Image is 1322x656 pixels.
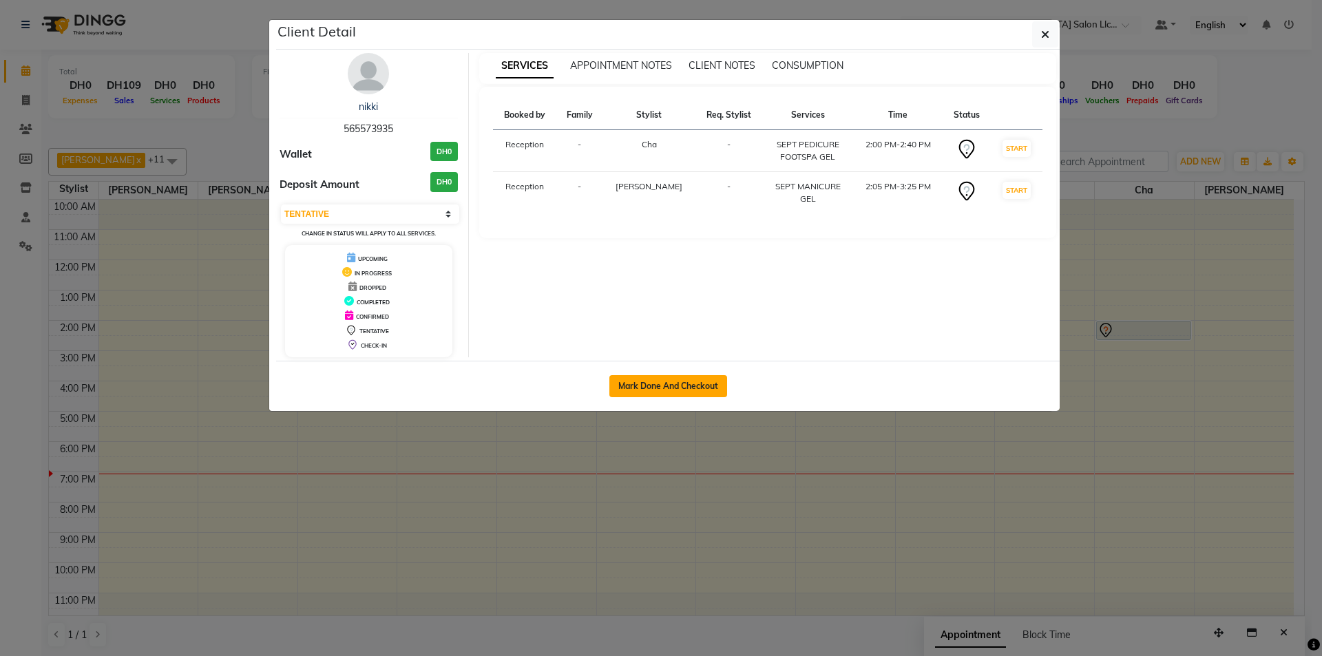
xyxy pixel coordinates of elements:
div: SEPT MANICURE GEL [770,180,845,205]
div: SEPT PEDICURE FOOTSPA GEL [770,138,845,163]
span: UPCOMING [358,255,388,262]
span: APPOINTMENT NOTES [570,59,672,72]
span: Wallet [280,147,312,162]
img: avatar [348,53,389,94]
th: Req. Stylist [695,100,762,130]
th: Status [943,100,990,130]
td: Reception [493,172,556,214]
th: Services [762,100,853,130]
button: START [1003,182,1031,199]
td: Reception [493,130,556,172]
span: CONSUMPTION [772,59,843,72]
button: Mark Done And Checkout [609,375,727,397]
th: Time [853,100,943,130]
td: - [695,172,762,214]
span: Deposit Amount [280,177,359,193]
span: COMPLETED [357,299,390,306]
td: 2:05 PM-3:25 PM [853,172,943,214]
th: Booked by [493,100,556,130]
th: Stylist [603,100,695,130]
h3: DH0 [430,142,458,162]
h5: Client Detail [277,21,356,42]
a: nikki [359,100,378,113]
span: DROPPED [359,284,386,291]
span: CHECK-IN [361,342,387,349]
td: - [556,172,603,214]
span: Cha [642,139,657,149]
td: - [556,130,603,172]
span: IN PROGRESS [355,270,392,277]
span: 565573935 [344,123,393,135]
td: 2:00 PM-2:40 PM [853,130,943,172]
span: TENTATIVE [359,328,389,335]
th: Family [556,100,603,130]
button: START [1003,140,1031,157]
span: CLIENT NOTES [689,59,755,72]
span: SERVICES [496,54,554,78]
h3: DH0 [430,172,458,192]
small: Change in status will apply to all services. [302,230,436,237]
span: [PERSON_NAME] [616,181,682,191]
td: - [695,130,762,172]
span: CONFIRMED [356,313,389,320]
